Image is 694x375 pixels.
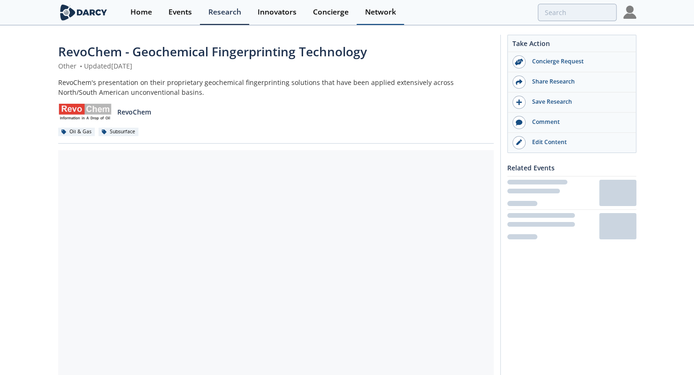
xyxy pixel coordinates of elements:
[58,128,95,136] div: Oil & Gas
[526,57,631,66] div: Concierge Request
[623,6,636,19] img: Profile
[526,138,631,146] div: Edit Content
[507,160,636,176] div: Related Events
[99,128,139,136] div: Subsurface
[365,8,396,16] div: Network
[58,61,494,71] div: Other Updated [DATE]
[313,8,349,16] div: Concierge
[508,38,636,52] div: Take Action
[58,4,109,21] img: logo-wide.svg
[58,77,494,97] div: RevoChem's presentation on their proprietary geochemical fingerprinting solutions that have been ...
[526,98,631,106] div: Save Research
[208,8,241,16] div: Research
[130,8,152,16] div: Home
[78,61,84,70] span: •
[526,77,631,86] div: Share Research
[168,8,192,16] div: Events
[117,107,151,117] p: RevoChem
[538,4,617,21] input: Advanced Search
[508,133,636,153] a: Edit Content
[58,43,367,60] span: RevoChem - Geochemical Fingerprinting Technology
[258,8,297,16] div: Innovators
[526,118,631,126] div: Comment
